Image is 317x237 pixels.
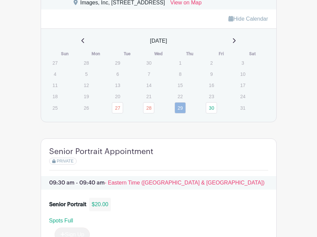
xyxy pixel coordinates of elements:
p: 31 [237,103,248,113]
p: 30 [143,58,154,68]
th: Sun [49,50,80,57]
a: 27 [112,102,123,113]
span: - Eastern Time ([GEOGRAPHIC_DATA] & [GEOGRAPHIC_DATA]) [105,180,265,186]
p: 11 [49,80,61,90]
p: 16 [206,80,217,90]
p: 09:30 am - 09:40 am [41,176,276,190]
div: $20.00 [89,198,111,211]
span: PRIVATE [57,159,74,164]
p: 14 [143,80,154,90]
th: Sat [237,50,268,57]
a: 28 [143,102,154,113]
p: 17 [237,80,248,90]
th: Fri [205,50,237,57]
p: 26 [81,103,92,113]
p: 5 [81,69,92,79]
div: Senior Portrait [49,200,86,209]
p: 10 [237,69,248,79]
p: 6 [112,69,123,79]
p: 3 [237,58,248,68]
p: 13 [112,80,123,90]
th: Tue [112,50,143,57]
p: 24 [237,91,248,102]
p: 9 [206,69,217,79]
p: 12 [81,80,92,90]
a: 29 [175,102,186,113]
th: Wed [143,50,174,57]
p: 28 [81,58,92,68]
p: 15 [175,80,186,90]
p: 2 [206,58,217,68]
a: 30 [206,102,217,113]
p: 18 [49,91,61,102]
p: 20 [112,91,123,102]
th: Mon [80,50,112,57]
p: 8 [175,69,186,79]
p: 19 [81,91,92,102]
p: 27 [49,58,61,68]
p: 23 [206,91,217,102]
p: 1 [175,58,186,68]
a: Hide Calendar [229,16,268,22]
span: [DATE] [150,37,167,45]
p: 22 [175,91,186,102]
h4: Senior Portrait Appointment [49,147,153,156]
p: 25 [49,103,61,113]
th: Thu [174,50,205,57]
p: 4 [49,69,61,79]
p: 21 [143,91,154,102]
p: 7 [143,69,154,79]
span: Spots Full [49,218,73,223]
p: 29 [112,58,123,68]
